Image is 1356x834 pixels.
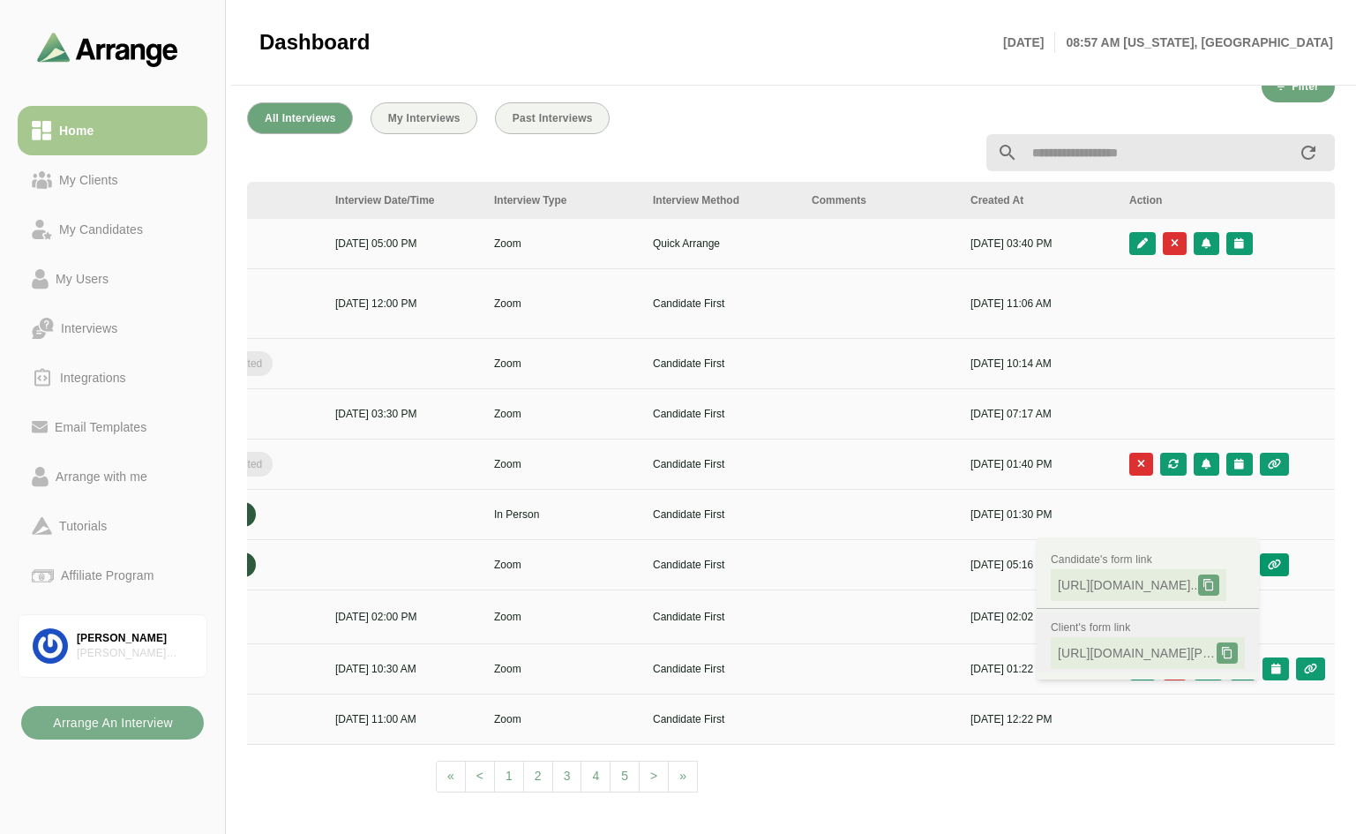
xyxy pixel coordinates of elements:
a: My Clients [18,155,207,205]
p: [DATE] 01:40 PM [970,456,1108,472]
p: Candidate First [653,356,790,372]
span: All Interviews [264,112,336,124]
a: Home [18,106,207,155]
span: [URL][DOMAIN_NAME][PERSON_NAME].. [1058,644,1217,662]
p: Quick Arrange [653,236,790,252]
i: appended action [1298,142,1319,163]
button: Past Interviews [495,102,610,134]
p: 08:57 AM [US_STATE], [GEOGRAPHIC_DATA] [1055,32,1333,53]
a: 2 [523,761,553,793]
p: [DATE] 02:00 PM [335,609,473,625]
p: Candidate First [653,456,790,472]
span: Dashboard [259,29,370,56]
p: [DATE] 07:17 AM [970,406,1108,422]
a: Affiliate Program [18,551,207,600]
p: [DATE] 10:14 AM [970,356,1108,372]
div: [PERSON_NAME] Associates [77,646,192,661]
div: [PERSON_NAME] [77,631,192,646]
p: [DATE] 05:00 PM [335,236,473,252]
a: Next [639,761,669,793]
p: [DATE] 01:30 PM [970,507,1108,522]
div: Email Templates [48,417,154,438]
div: Affiliate Program [54,565,161,586]
a: Integrations [18,353,207,402]
a: 5 [610,761,640,793]
span: [URL][DOMAIN_NAME].. [1058,576,1198,594]
p: Zoom [494,456,632,472]
p: Candidate First [653,507,790,522]
span: Client's form link [1051,621,1130,634]
p: Candidate First [653,557,790,573]
span: Past Interviews [512,112,593,124]
p: Candidate First [653,296,790,312]
button: Arrange An Interview [21,706,204,740]
div: Action [1129,192,1325,208]
div: My Candidates [52,219,150,240]
div: My Users [49,268,116,289]
p: [DATE] 05:16 PM [970,557,1108,573]
p: Zoom [494,356,632,372]
div: Interview Date/Time [335,192,473,208]
p: Zoom [494,406,632,422]
a: My Users [18,254,207,304]
p: [DATE] 12:00 PM [335,296,473,312]
button: My Interviews [371,102,477,134]
a: Tutorials [18,501,207,551]
p: [DATE] 03:30 PM [335,406,473,422]
p: Candidate First [653,609,790,625]
p: [DATE] 12:22 PM [970,711,1108,727]
a: Arrange with me [18,452,207,501]
p: Zoom [494,661,632,677]
span: My Interviews [387,112,461,124]
p: Zoom [494,557,632,573]
p: Zoom [494,609,632,625]
div: Home [52,120,101,141]
p: Zoom [494,711,632,727]
a: 3 [552,761,582,793]
p: [DATE] 01:22 PM [970,661,1108,677]
a: Next [668,761,698,793]
p: Candidate First [653,406,790,422]
a: My Candidates [18,205,207,254]
span: Candidate's form link [1051,553,1152,566]
a: [PERSON_NAME][PERSON_NAME] Associates [18,614,207,678]
button: Filter [1262,71,1335,102]
p: [DATE] 10:30 AM [335,661,473,677]
p: [DATE] 03:40 PM [970,236,1108,252]
p: Candidate First [653,661,790,677]
a: Interviews [18,304,207,353]
a: 4 [581,761,611,793]
a: Email Templates [18,402,207,452]
div: Tutorials [52,515,114,537]
span: » [679,769,686,783]
div: Interview Type [494,192,632,208]
p: Zoom [494,236,632,252]
span: Filter [1291,80,1319,93]
p: [DATE] 11:06 AM [970,296,1108,312]
div: Arrange with me [49,466,154,487]
div: My Clients [52,169,125,191]
p: [DATE] 02:02 PM [970,609,1108,625]
b: Arrange An Interview [52,706,173,740]
p: Candidate First [653,711,790,727]
p: In Person [494,507,632,522]
img: arrangeai-name-small-logo.4d2b8aee.svg [37,32,178,66]
div: Created At [970,192,1108,208]
div: Comments [812,192,949,208]
p: Zoom [494,296,632,312]
div: Interviews [54,318,124,339]
p: [DATE] 11:00 AM [335,711,473,727]
div: Interview Method [653,192,790,208]
p: [DATE] [1003,32,1055,53]
button: All Interviews [247,102,353,134]
div: Integrations [53,367,133,388]
span: > [650,769,657,783]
